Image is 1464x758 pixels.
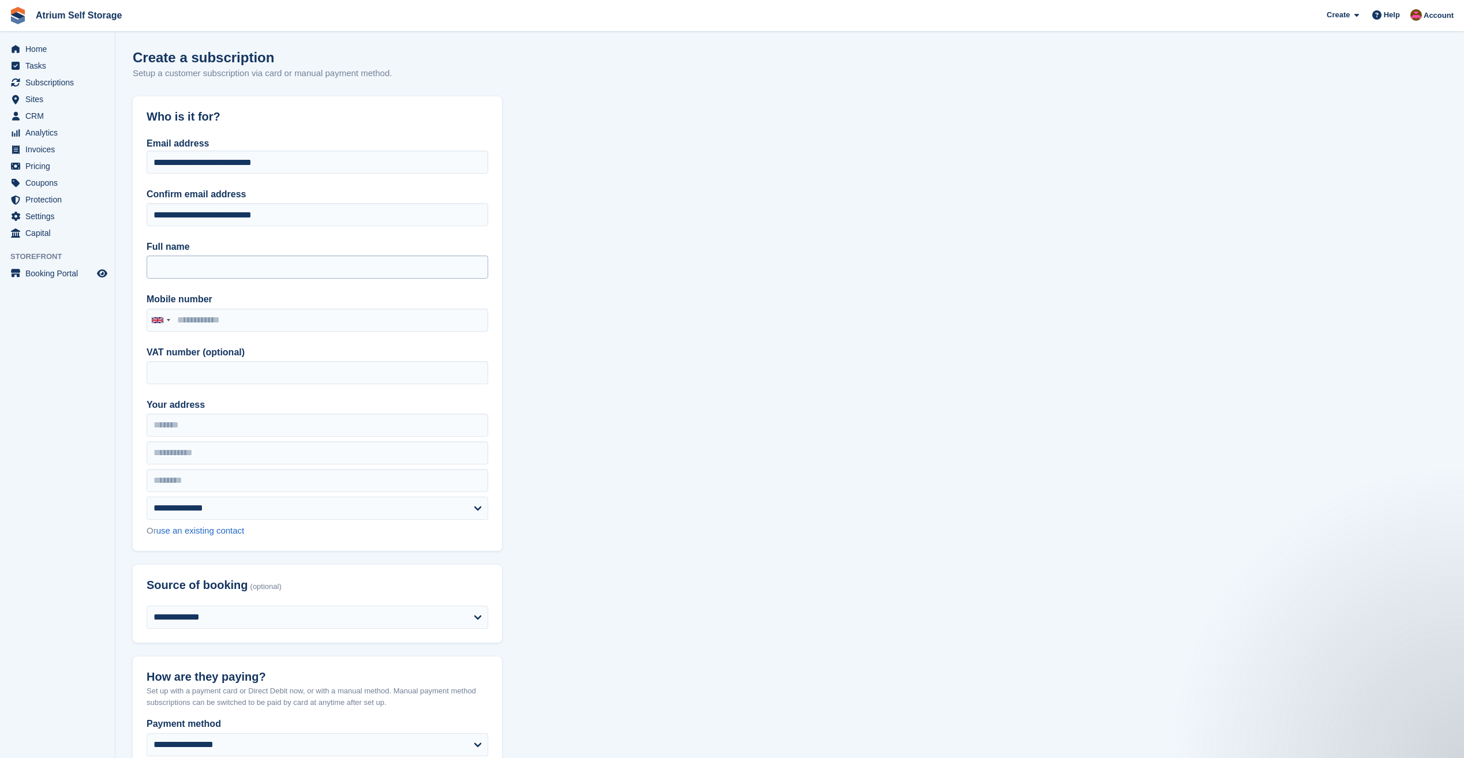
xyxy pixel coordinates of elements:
[147,309,174,331] div: United Kingdom: +44
[25,192,95,208] span: Protection
[25,91,95,107] span: Sites
[6,141,109,157] a: menu
[1384,9,1400,21] span: Help
[156,526,245,535] a: use an existing contact
[147,524,488,538] div: Or
[6,265,109,282] a: menu
[6,225,109,241] a: menu
[31,6,126,25] a: Atrium Self Storage
[1327,9,1350,21] span: Create
[147,398,488,412] label: Your address
[147,187,488,201] label: Confirm email address
[6,41,109,57] a: menu
[25,175,95,191] span: Coupons
[25,141,95,157] span: Invoices
[147,346,488,359] label: VAT number (optional)
[6,208,109,224] a: menu
[6,192,109,208] a: menu
[147,240,488,254] label: Full name
[10,251,115,262] span: Storefront
[6,175,109,191] a: menu
[6,74,109,91] a: menu
[6,58,109,74] a: menu
[25,74,95,91] span: Subscriptions
[147,717,488,731] label: Payment method
[25,58,95,74] span: Tasks
[6,108,109,124] a: menu
[133,67,392,80] p: Setup a customer subscription via card or manual payment method.
[147,685,488,708] p: Set up with a payment card or Direct Debit now, or with a manual method. Manual payment method su...
[147,138,209,148] label: Email address
[6,125,109,141] a: menu
[1424,10,1454,21] span: Account
[25,208,95,224] span: Settings
[9,7,27,24] img: stora-icon-8386f47178a22dfd0bd8f6a31ec36ba5ce8667c1dd55bd0f319d3a0aa187defe.svg
[6,158,109,174] a: menu
[133,50,274,65] h1: Create a subscription
[1410,9,1422,21] img: Mark Rhodes
[6,91,109,107] a: menu
[147,579,248,592] span: Source of booking
[147,670,488,684] h2: How are they paying?
[147,292,488,306] label: Mobile number
[147,110,488,123] h2: Who is it for?
[250,583,282,591] span: (optional)
[25,158,95,174] span: Pricing
[25,125,95,141] span: Analytics
[25,225,95,241] span: Capital
[95,267,109,280] a: Preview store
[25,41,95,57] span: Home
[25,265,95,282] span: Booking Portal
[25,108,95,124] span: CRM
